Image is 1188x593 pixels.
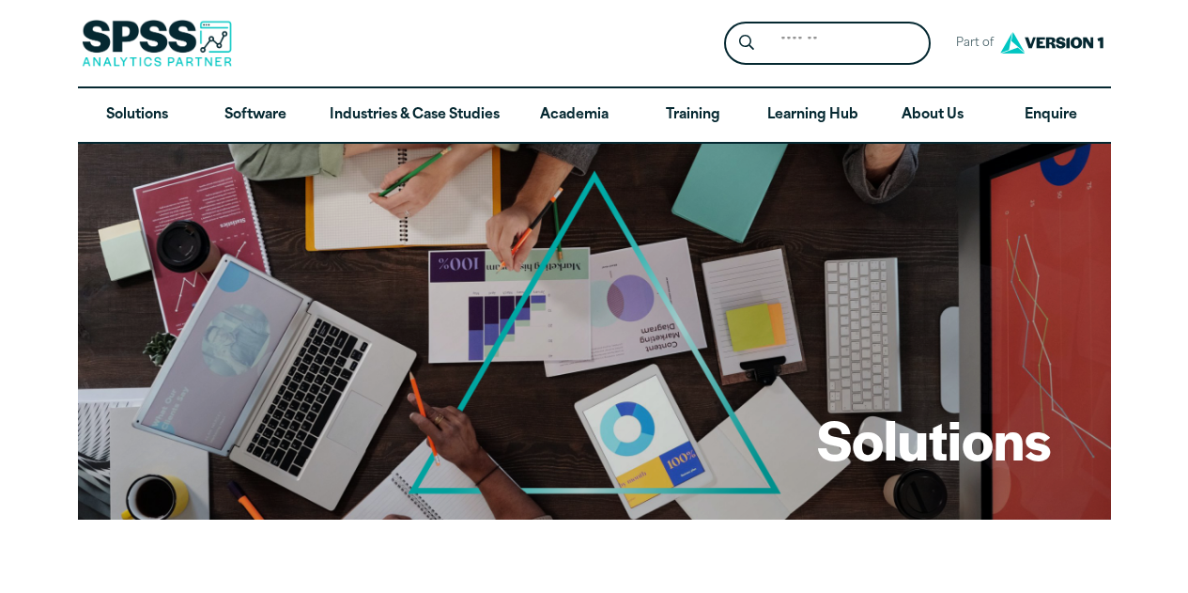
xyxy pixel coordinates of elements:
a: Software [196,88,315,143]
a: Learning Hub [752,88,873,143]
a: Solutions [78,88,196,143]
nav: Desktop version of site main menu [78,88,1111,143]
a: About Us [873,88,992,143]
span: Part of [946,30,995,57]
a: Industries & Case Studies [315,88,515,143]
a: Training [633,88,751,143]
form: Site Header Search Form [724,22,931,66]
button: Search magnifying glass icon [729,26,764,61]
img: SPSS Analytics Partner [82,20,232,67]
h1: Solutions [817,402,1051,476]
a: Enquire [992,88,1110,143]
a: Academia [515,88,633,143]
img: Version1 Logo [995,25,1108,60]
svg: Search magnifying glass icon [739,35,754,51]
